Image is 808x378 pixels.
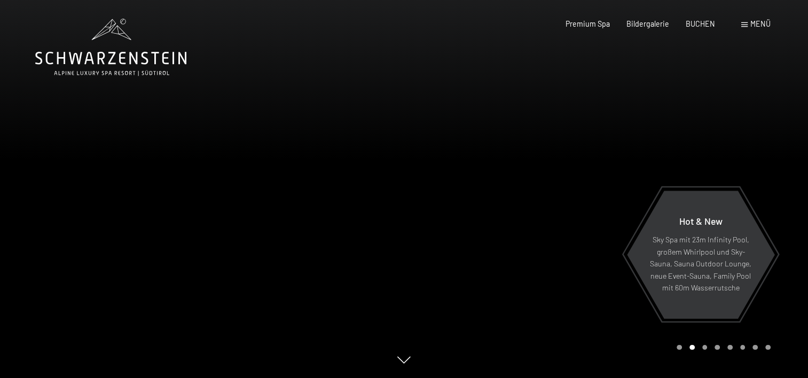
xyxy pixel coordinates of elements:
[566,19,610,28] a: Premium Spa
[626,190,775,319] a: Hot & New Sky Spa mit 23m Infinity Pool, großem Whirlpool und Sky-Sauna, Sauna Outdoor Lounge, ne...
[689,345,695,350] div: Carousel Page 2 (Current Slide)
[679,215,722,227] span: Hot & New
[765,345,771,350] div: Carousel Page 8
[649,234,751,294] p: Sky Spa mit 23m Infinity Pool, großem Whirlpool und Sky-Sauna, Sauna Outdoor Lounge, neue Event-S...
[752,345,758,350] div: Carousel Page 7
[626,19,669,28] a: Bildergalerie
[750,19,771,28] span: Menü
[677,345,682,350] div: Carousel Page 1
[673,345,770,350] div: Carousel Pagination
[727,345,733,350] div: Carousel Page 5
[686,19,715,28] a: BUCHEN
[740,345,746,350] div: Carousel Page 6
[715,345,720,350] div: Carousel Page 4
[702,345,708,350] div: Carousel Page 3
